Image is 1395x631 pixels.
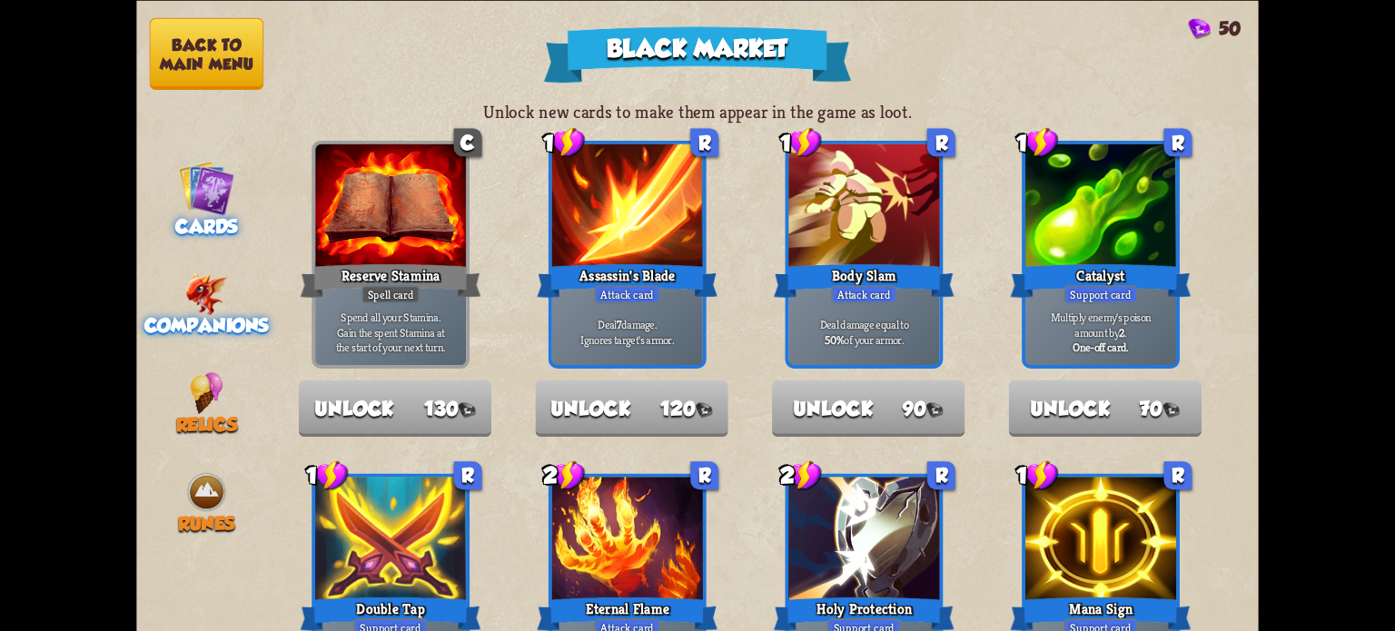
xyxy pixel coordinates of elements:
[306,459,348,491] div: 1
[543,459,585,491] div: 2
[454,128,482,156] div: C
[780,459,822,491] div: 2
[1119,324,1124,339] b: 2
[178,513,235,535] span: Runes
[1164,461,1192,489] div: R
[454,461,482,489] div: R
[1016,126,1058,158] div: 1
[1188,17,1241,39] div: Gems
[150,17,263,89] button: Back to main menu
[690,128,718,156] div: R
[556,317,699,347] p: Deal damage. Ignores target's armor.
[361,285,420,303] div: Spell card
[544,26,852,83] div: Black Market
[1009,380,1202,437] button: Unlock 70
[772,380,965,437] button: Unlock 90
[179,160,235,216] img: Cards_Icon.png
[1164,128,1192,156] div: R
[537,261,717,301] div: Assassin's Blade
[299,380,491,437] button: Unlock 130
[780,126,822,158] div: 1
[774,261,955,301] div: Body Slam
[926,402,943,418] img: Gem.png
[1010,261,1191,301] div: Catalyst
[185,272,228,314] img: Little_Fire_Dragon.png
[690,461,718,489] div: R
[696,402,712,418] img: Gem.png
[1064,285,1137,303] div: Support card
[459,402,475,418] img: Gem.png
[617,317,621,331] b: 7
[831,285,896,303] div: Attack card
[175,215,238,237] span: Cards
[1188,18,1211,39] img: Gem.png
[319,310,462,354] p: Spend all your Stamina. Gain the spent Stamina at the start of your next turn.
[927,128,955,156] div: R
[144,315,269,337] span: Companions
[176,414,238,436] span: Relics
[793,317,936,347] p: Deal damage equal to of your armor.
[1016,459,1058,491] div: 1
[185,470,227,512] img: Earth.png
[301,261,481,301] div: Reserve Stamina
[595,285,660,303] div: Attack card
[535,380,727,437] button: Unlock 120
[190,371,223,413] img: IceCream.png
[1162,402,1179,418] img: Gem.png
[136,101,1259,123] p: Unlock new cards to make them appear in the game as loot.
[927,461,955,489] div: R
[1073,340,1128,354] b: One-off card.
[1029,310,1172,340] p: Multiply enemy's poison amount by .
[543,126,585,158] div: 1
[825,331,845,346] b: 50%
